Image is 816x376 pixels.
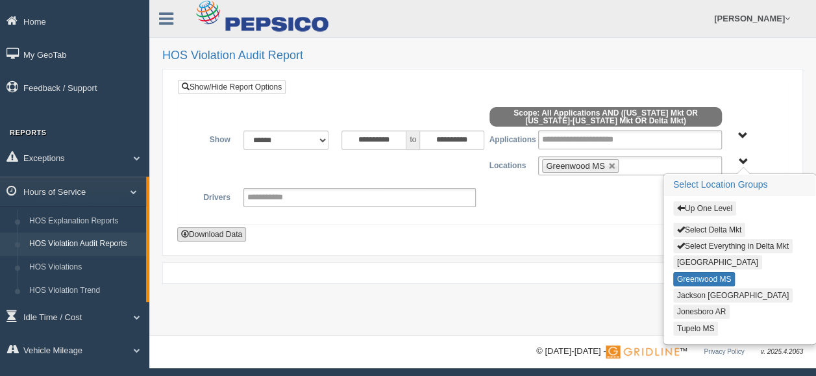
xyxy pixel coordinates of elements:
[673,239,793,253] button: Select Everything in Delta Mkt
[673,201,736,216] button: Up One Level
[483,157,532,172] label: Locations
[23,256,146,279] a: HOS Violations
[704,348,744,355] a: Privacy Policy
[23,210,146,233] a: HOS Explanation Reports
[177,227,246,242] button: Download Data
[673,288,793,303] button: Jackson [GEOGRAPHIC_DATA]
[546,161,604,171] span: Greenwood MS
[761,348,803,355] span: v. 2025.4.2063
[406,131,419,150] span: to
[673,255,762,269] button: [GEOGRAPHIC_DATA]
[664,175,815,195] h3: Select Location Groups
[188,188,237,204] label: Drivers
[673,305,730,319] button: Jonesboro AR
[606,345,679,358] img: Gridline
[23,232,146,256] a: HOS Violation Audit Reports
[178,80,286,94] a: Show/Hide Report Options
[162,49,803,62] h2: HOS Violation Audit Report
[673,321,719,336] button: Tupelo MS
[536,345,803,358] div: © [DATE]-[DATE] - ™
[188,131,237,146] label: Show
[23,279,146,303] a: HOS Violation Trend
[489,107,723,127] span: Scope: All Applications AND ([US_STATE] Mkt OR [US_STATE]-[US_STATE] Mkt OR Delta Mkt)
[482,131,532,146] label: Applications
[673,223,745,237] button: Select Delta Mkt
[673,272,735,286] button: Greenwood MS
